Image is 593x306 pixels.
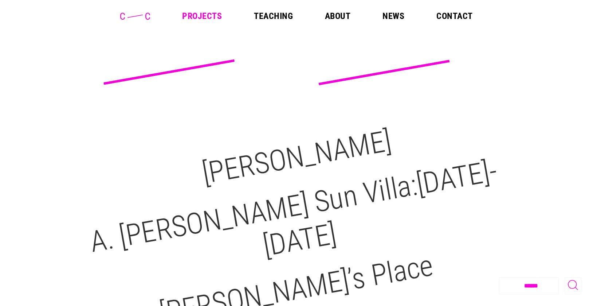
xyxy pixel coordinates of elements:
a: Contact [436,12,472,20]
button: Toggle Search [565,277,581,294]
a: Teaching [254,12,293,20]
a: [PERSON_NAME] [199,124,393,191]
a: News [382,12,404,20]
a: About [325,12,350,20]
nav: Main Menu [182,12,472,20]
a: Projects [182,12,222,20]
a: A. [PERSON_NAME] Sun Villa:[DATE]-[DATE] [87,154,499,263]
